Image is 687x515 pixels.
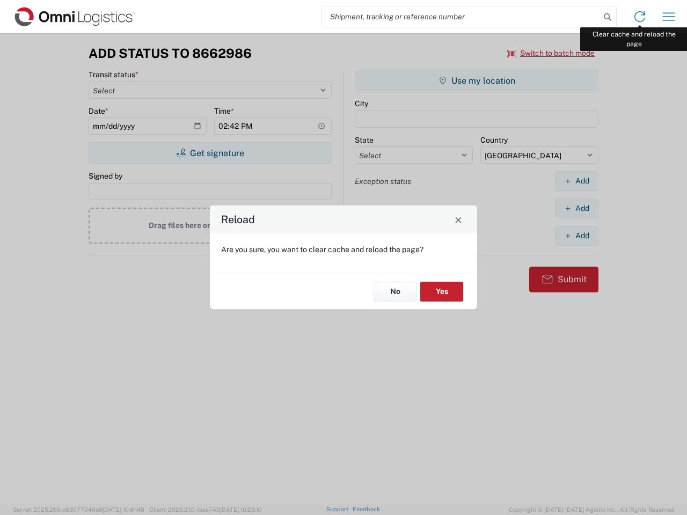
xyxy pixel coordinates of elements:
button: Yes [420,282,463,301]
input: Shipment, tracking or reference number [322,6,600,27]
p: Are you sure, you want to clear cache and reload the page? [221,245,466,254]
h4: Reload [221,212,255,227]
button: No [374,282,416,301]
button: Close [451,212,466,227]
